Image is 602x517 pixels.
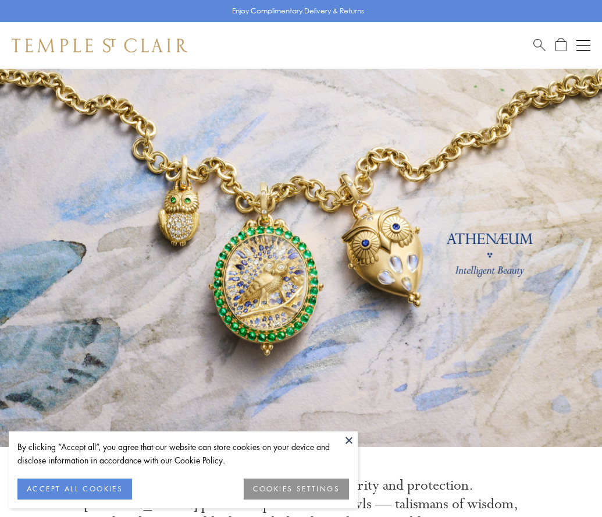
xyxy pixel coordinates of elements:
[17,440,349,467] div: By clicking “Accept all”, you agree that our website can store cookies on your device and disclos...
[17,479,132,500] button: ACCEPT ALL COOKIES
[232,5,364,17] p: Enjoy Complimentary Delivery & Returns
[533,38,546,52] a: Search
[244,479,349,500] button: COOKIES SETTINGS
[576,38,590,52] button: Open navigation
[555,38,567,52] a: Open Shopping Bag
[12,38,187,52] img: Temple St. Clair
